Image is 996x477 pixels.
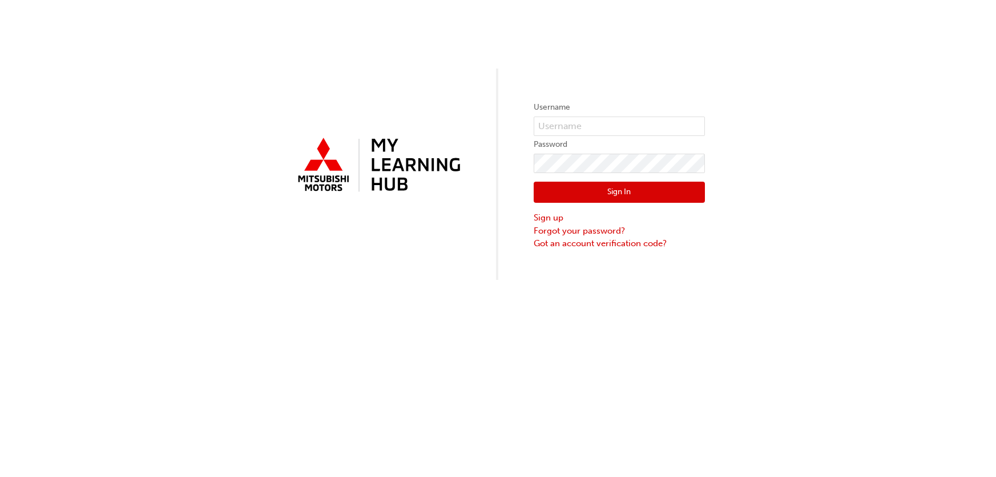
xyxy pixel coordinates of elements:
[534,138,705,151] label: Password
[534,237,705,250] a: Got an account verification code?
[534,117,705,136] input: Username
[534,211,705,225] a: Sign up
[534,225,705,238] a: Forgot your password?
[534,182,705,203] button: Sign In
[292,133,463,198] img: mmal
[534,101,705,114] label: Username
